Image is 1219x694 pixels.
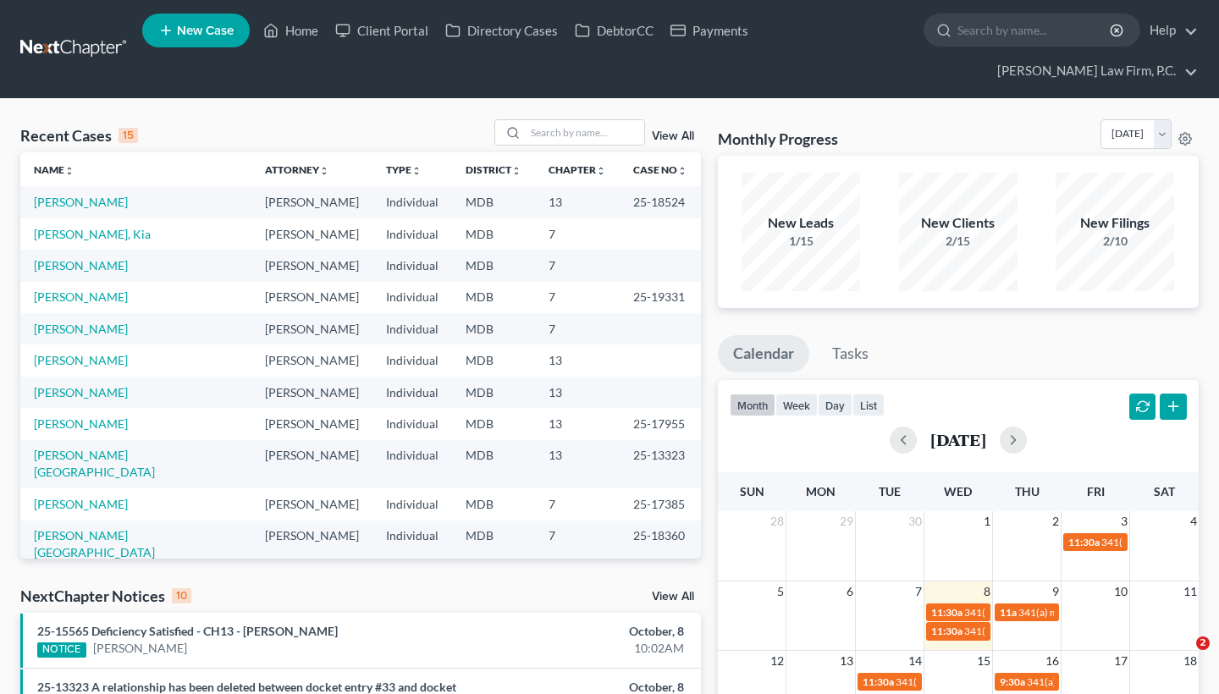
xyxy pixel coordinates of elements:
[742,213,860,233] div: New Leads
[620,282,701,313] td: 25-19331
[452,218,535,250] td: MDB
[620,440,701,488] td: 25-13323
[1044,651,1061,671] span: 16
[251,186,372,218] td: [PERSON_NAME]
[899,233,1018,250] div: 2/15
[372,488,452,520] td: Individual
[34,528,155,559] a: [PERSON_NAME][GEOGRAPHIC_DATA]
[1056,213,1174,233] div: New Filings
[930,431,986,449] h2: [DATE]
[620,488,701,520] td: 25-17385
[982,581,992,602] span: 8
[1051,511,1061,532] span: 2
[662,15,757,46] a: Payments
[845,581,855,602] span: 6
[535,520,620,569] td: 7
[1119,511,1129,532] span: 3
[975,651,992,671] span: 15
[452,408,535,439] td: MDB
[386,163,422,176] a: Typeunfold_more
[775,581,786,602] span: 5
[620,520,701,569] td: 25-18360
[899,213,1018,233] div: New Clients
[20,586,191,606] div: NextChapter Notices
[34,227,151,241] a: [PERSON_NAME], Kia
[879,484,901,498] span: Tue
[818,394,852,416] button: day
[1196,636,1210,650] span: 2
[907,651,924,671] span: 14
[172,588,191,603] div: 10
[372,520,452,569] td: Individual
[964,606,1128,619] span: 341(a) meeting for [PERSON_NAME]
[372,344,452,376] td: Individual
[64,166,74,176] i: unfold_more
[652,591,694,603] a: View All
[452,377,535,408] td: MDB
[535,440,620,488] td: 13
[372,186,452,218] td: Individual
[718,335,809,372] a: Calendar
[372,377,452,408] td: Individual
[251,488,372,520] td: [PERSON_NAME]
[372,282,452,313] td: Individual
[251,250,372,281] td: [PERSON_NAME]
[251,440,372,488] td: [PERSON_NAME]
[775,394,818,416] button: week
[1018,606,1182,619] span: 341(a) meeting for [PERSON_NAME]
[452,488,535,520] td: MDB
[769,511,786,532] span: 28
[964,625,1128,637] span: 341(a) meeting for [PERSON_NAME]
[817,335,884,372] a: Tasks
[34,497,128,511] a: [PERSON_NAME]
[838,511,855,532] span: 29
[93,640,187,657] a: [PERSON_NAME]
[37,642,86,658] div: NOTICE
[677,166,687,176] i: unfold_more
[535,488,620,520] td: 7
[1000,675,1025,688] span: 9:30a
[535,377,620,408] td: 13
[251,408,372,439] td: [PERSON_NAME]
[740,484,764,498] span: Sun
[20,125,138,146] div: Recent Cases
[526,120,644,145] input: Search by name...
[769,651,786,671] span: 12
[989,56,1198,86] a: [PERSON_NAME] Law Firm, P.C.
[1141,15,1198,46] a: Help
[372,218,452,250] td: Individual
[1112,651,1129,671] span: 17
[34,448,155,479] a: [PERSON_NAME][GEOGRAPHIC_DATA]
[1000,606,1017,619] span: 11a
[437,15,566,46] a: Directory Cases
[535,313,620,344] td: 7
[372,440,452,488] td: Individual
[452,186,535,218] td: MDB
[452,344,535,376] td: MDB
[931,606,963,619] span: 11:30a
[251,313,372,344] td: [PERSON_NAME]
[1112,581,1129,602] span: 10
[372,408,452,439] td: Individual
[251,377,372,408] td: [PERSON_NAME]
[931,625,963,637] span: 11:30a
[119,128,138,143] div: 15
[511,166,521,176] i: unfold_more
[806,484,836,498] span: Mon
[372,313,452,344] td: Individual
[34,385,128,399] a: [PERSON_NAME]
[1189,511,1199,532] span: 4
[452,282,535,313] td: MDB
[34,289,128,304] a: [PERSON_NAME]
[1056,233,1174,250] div: 2/10
[34,416,128,431] a: [PERSON_NAME]
[34,163,74,176] a: Nameunfold_more
[411,166,422,176] i: unfold_more
[327,15,437,46] a: Client Portal
[251,520,372,569] td: [PERSON_NAME]
[34,195,128,209] a: [PERSON_NAME]
[37,624,338,638] a: 25-15565 Deficiency Satisfied - CH13 - [PERSON_NAME]
[1015,484,1040,498] span: Thu
[34,322,128,336] a: [PERSON_NAME]
[452,313,535,344] td: MDB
